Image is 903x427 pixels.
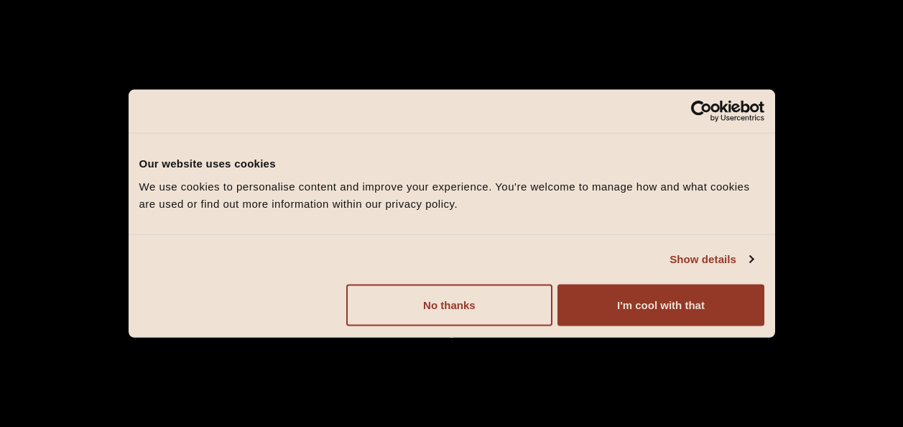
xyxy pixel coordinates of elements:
[139,178,764,212] div: We use cookies to personalise content and improve your experience. You're welcome to manage how a...
[557,284,764,326] button: I'm cool with that
[639,101,764,122] a: Usercentrics Cookiebot - opens in a new window
[670,251,753,268] a: Show details
[346,284,552,326] button: No thanks
[139,155,764,173] div: Our website uses cookies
